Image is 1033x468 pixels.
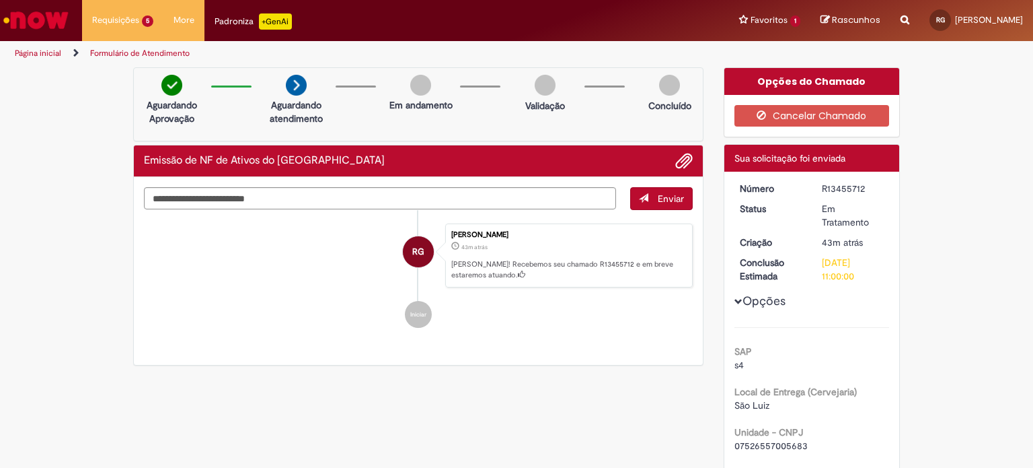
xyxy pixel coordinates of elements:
img: arrow-next.png [286,75,307,96]
li: Richard Gilberto [144,224,693,288]
span: 43m atrás [822,236,863,248]
button: Adicionar anexos [675,152,693,170]
p: Aguardando Aprovação [139,98,204,125]
dt: Status [730,202,812,215]
img: check-circle-green.png [161,75,182,96]
span: 43m atrás [461,243,488,251]
p: +GenAi [259,13,292,30]
span: 07526557005683 [734,440,808,452]
span: Rascunhos [832,13,880,26]
img: img-circle-grey.png [410,75,431,96]
span: Favoritos [751,13,788,27]
a: Rascunhos [820,14,880,27]
a: Formulário de Atendimento [90,48,190,59]
time: 28/08/2025 08:22:52 [461,243,488,251]
p: Validação [525,99,565,112]
span: Enviar [658,193,684,205]
p: Concluído [648,99,691,112]
span: s4 [734,359,744,371]
textarea: Digite sua mensagem aqui... [144,187,616,210]
div: Padroniza [215,13,292,30]
p: Em andamento [389,98,453,112]
span: 5 [142,15,153,27]
b: SAP [734,345,752,358]
span: RG [936,15,945,24]
time: 28/08/2025 08:22:52 [822,236,863,248]
a: Página inicial [15,48,61,59]
ul: Histórico de tíquete [144,210,693,342]
div: Richard Gilberto [403,236,434,267]
b: Unidade - CNPJ [734,426,803,438]
b: Local de Entrega (Cervejaria) [734,386,857,398]
span: [PERSON_NAME] [955,14,1023,26]
span: Sua solicitação foi enviada [734,152,845,164]
span: Requisições [92,13,139,27]
div: Em Tratamento [822,202,884,229]
span: São Luiz [734,399,769,411]
p: [PERSON_NAME]! Recebemos seu chamado R13455712 e em breve estaremos atuando. [451,259,685,280]
div: R13455712 [822,182,884,195]
h2: Emissão de NF de Ativos do ASVD Histórico de tíquete [144,155,385,167]
span: RG [412,236,424,268]
dt: Número [730,182,812,195]
span: 1 [790,15,800,27]
dt: Criação [730,236,812,249]
div: Opções do Chamado [724,68,900,95]
span: More [174,13,194,27]
img: img-circle-grey.png [659,75,680,96]
dt: Conclusão Estimada [730,256,812,283]
div: [DATE] 11:00:00 [822,256,884,283]
ul: Trilhas de página [10,41,679,66]
button: Cancelar Chamado [734,105,890,127]
img: ServiceNow [1,7,71,34]
div: [PERSON_NAME] [451,231,685,239]
p: Aguardando atendimento [264,98,329,125]
img: img-circle-grey.png [535,75,556,96]
div: 28/08/2025 08:22:52 [822,236,884,249]
button: Enviar [630,187,693,210]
